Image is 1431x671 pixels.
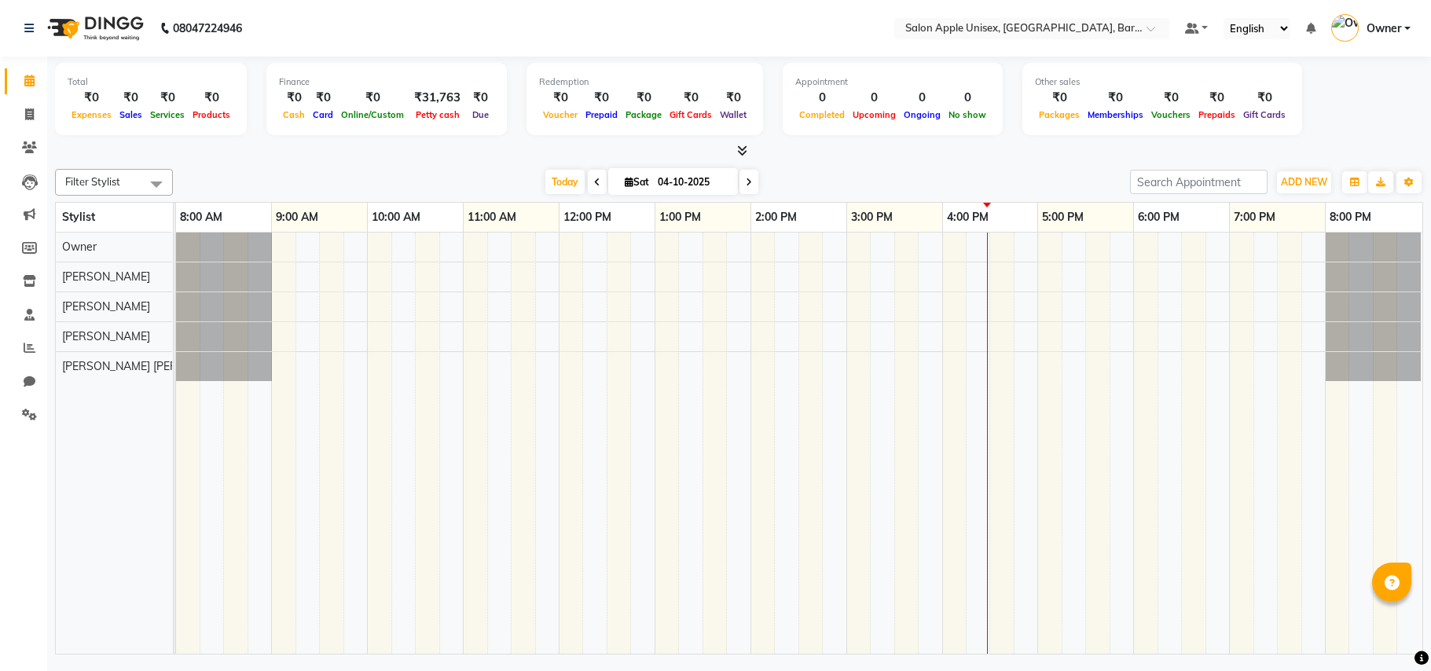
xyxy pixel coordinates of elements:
b: 08047224946 [173,6,242,50]
input: Search Appointment [1130,170,1268,194]
a: 5:00 PM [1038,206,1088,229]
span: Voucher [539,109,582,120]
span: ADD NEW [1281,176,1327,188]
span: Due [468,109,493,120]
button: ADD NEW [1277,171,1331,193]
div: Other sales [1035,75,1290,89]
a: 12:00 PM [560,206,615,229]
span: Services [146,109,189,120]
span: [PERSON_NAME] [PERSON_NAME] [62,359,241,373]
a: 10:00 AM [368,206,424,229]
div: ₹0 [279,89,309,107]
div: ₹0 [716,89,750,107]
span: Today [545,170,585,194]
span: Sat [621,176,653,188]
div: 0 [945,89,990,107]
div: ₹0 [1147,89,1194,107]
span: Sales [116,109,146,120]
div: ₹0 [116,89,146,107]
span: Upcoming [849,109,900,120]
span: [PERSON_NAME] [62,269,150,284]
div: ₹0 [467,89,494,107]
div: ₹0 [666,89,716,107]
span: Packages [1035,109,1084,120]
span: Prepaid [582,109,622,120]
div: 0 [849,89,900,107]
span: Vouchers [1147,109,1194,120]
span: Prepaids [1194,109,1239,120]
span: Completed [795,109,849,120]
a: 4:00 PM [943,206,993,229]
span: Owner [1367,20,1401,37]
span: Filter Stylist [65,175,120,188]
div: ₹0 [622,89,666,107]
div: ₹0 [1194,89,1239,107]
div: ₹0 [68,89,116,107]
span: [PERSON_NAME] [62,329,150,343]
a: 3:00 PM [847,206,897,229]
span: Card [309,109,337,120]
a: 7:00 PM [1230,206,1279,229]
span: Wallet [716,109,750,120]
span: Online/Custom [337,109,408,120]
span: Gift Cards [666,109,716,120]
span: Stylist [62,210,95,224]
span: Ongoing [900,109,945,120]
div: Finance [279,75,494,89]
div: ₹0 [1035,89,1084,107]
span: Owner [62,240,97,254]
a: 6:00 PM [1134,206,1183,229]
span: Memberships [1084,109,1147,120]
div: ₹0 [337,89,408,107]
a: 1:00 PM [655,206,705,229]
span: [PERSON_NAME] [62,299,150,313]
div: Redemption [539,75,750,89]
span: No show [945,109,990,120]
img: logo [40,6,148,50]
div: ₹0 [539,89,582,107]
a: 8:00 AM [176,206,226,229]
div: Appointment [795,75,990,89]
span: Package [622,109,666,120]
span: Cash [279,109,309,120]
div: Total [68,75,234,89]
span: Products [189,109,234,120]
iframe: chat widget [1365,608,1415,655]
div: ₹0 [1084,89,1147,107]
div: 0 [795,89,849,107]
div: ₹0 [582,89,622,107]
span: Expenses [68,109,116,120]
div: ₹0 [1239,89,1290,107]
img: Owner [1331,14,1359,42]
div: 0 [900,89,945,107]
a: 9:00 AM [272,206,322,229]
a: 11:00 AM [464,206,520,229]
span: Gift Cards [1239,109,1290,120]
div: ₹0 [309,89,337,107]
a: 8:00 PM [1326,206,1375,229]
div: ₹0 [146,89,189,107]
div: ₹31,763 [408,89,467,107]
span: Petty cash [412,109,464,120]
div: ₹0 [189,89,234,107]
input: 2025-10-04 [653,170,732,194]
a: 2:00 PM [751,206,801,229]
